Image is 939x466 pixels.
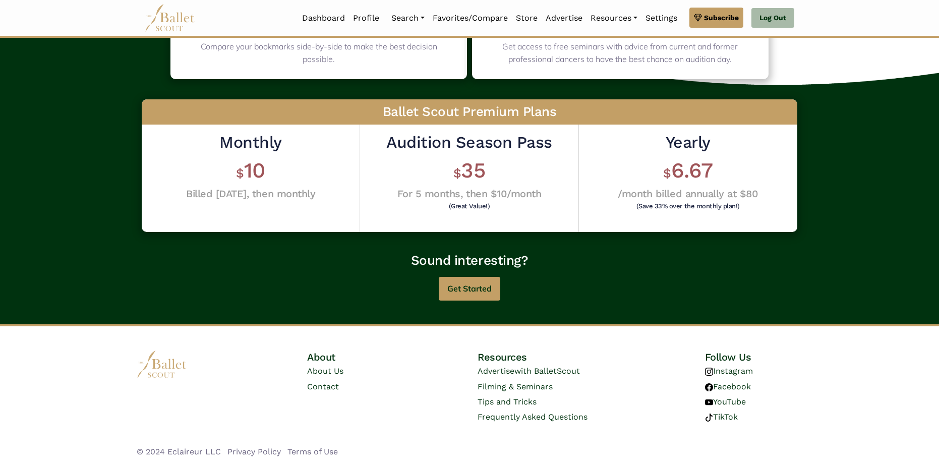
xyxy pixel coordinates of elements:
[689,8,743,28] a: Subscribe
[387,8,429,29] a: Search
[389,203,549,209] h6: (Great Value!)
[186,187,315,200] h4: Billed [DATE], then monthly
[307,382,339,391] a: Contact
[349,8,383,29] a: Profile
[298,8,349,29] a: Dashboard
[453,166,461,181] span: $
[439,281,500,291] a: Get Started
[705,351,802,364] h4: Follow Us
[186,157,315,185] h1: 10
[514,366,580,376] span: with BalletScout
[478,412,588,422] a: Frequently Asked Questions
[705,382,751,391] a: Facebook
[429,8,512,29] a: Favorites/Compare
[704,12,739,23] span: Subscribe
[618,132,758,153] h2: Yearly
[671,158,713,183] span: 6.67
[705,397,746,406] a: YouTube
[94,252,845,269] h3: Sound interesting?
[542,8,586,29] a: Advertise
[705,366,753,376] a: Instagram
[751,8,794,28] a: Log Out
[478,382,553,391] a: Filming & Seminars
[386,187,552,200] h4: For 5 months, then $10/month
[137,445,221,458] li: © 2024 Eclaireur LLC
[184,40,454,66] p: Compare your bookmarks side-by-side to make the best decision possible.
[586,8,641,29] a: Resources
[705,368,713,376] img: instagram logo
[439,277,500,301] button: Get Started
[485,40,755,66] p: Get access to free seminars with advice from current and former professional dancers to have the ...
[694,12,702,23] img: gem.svg
[641,8,681,29] a: Settings
[478,397,537,406] a: Tips and Tricks
[705,414,713,422] img: tiktok logo
[186,132,315,153] h2: Monthly
[142,99,797,125] h3: Ballet Scout Premium Plans
[705,383,713,391] img: facebook logo
[618,187,758,200] h4: /month billed annually at $80
[478,351,632,364] h4: Resources
[307,351,404,364] h4: About
[512,8,542,29] a: Store
[478,366,580,376] a: Advertisewith BalletScout
[620,203,755,209] h6: (Save 33% over the monthly plan!)
[663,166,671,181] span: $
[287,447,338,456] a: Terms of Use
[705,412,738,422] a: TikTok
[307,366,343,376] a: About Us
[705,398,713,406] img: youtube logo
[386,132,552,153] h2: Audition Season Pass
[227,447,281,456] a: Privacy Policy
[386,157,552,185] h1: 35
[236,166,244,181] span: $
[137,351,187,378] img: logo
